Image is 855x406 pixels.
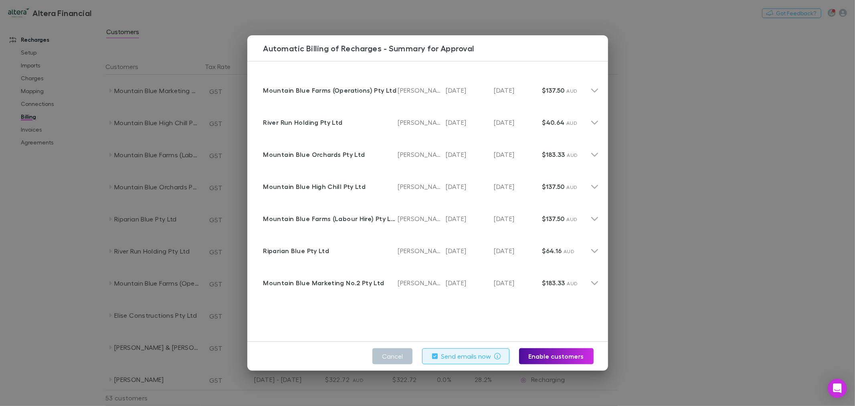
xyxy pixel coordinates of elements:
div: Mountain Blue Marketing No.2 Pty Ltd[PERSON_NAME]-0182[DATE][DATE]$183.33 AUD [257,264,605,296]
div: Riparian Blue Pty Ltd [263,246,398,256]
strong: $137.50 [542,215,565,223]
p: [DATE] [446,182,494,191]
p: [DATE] [446,85,494,95]
button: Cancel [372,348,412,364]
div: Mountain Blue Orchards Pty Ltd[PERSON_NAME]-0188[DATE][DATE]$183.33 AUD [257,135,605,167]
span: AUD [567,152,578,158]
p: [PERSON_NAME]-0182 [398,278,446,288]
div: Mountain Blue High Chill Pty Ltd[PERSON_NAME]-0187[DATE][DATE]$137.50 AUD [257,167,605,199]
span: AUD [567,280,578,286]
strong: $183.33 [542,150,566,158]
p: [PERSON_NAME]-0186 [398,85,446,95]
div: Mountain Blue Marketing No.2 Pty Ltd [263,278,398,288]
p: [DATE] [446,150,494,159]
button: Enable customers [519,348,594,364]
strong: $137.50 [542,86,565,94]
div: River Run Holding Pty Ltd [263,118,398,127]
p: [DATE] [494,214,542,223]
p: [DATE] [494,150,542,159]
span: AUD [566,216,577,222]
div: Mountain Blue Farms (Labour Hire) Pty Ltd[PERSON_NAME]-0183[DATE][DATE]$137.50 AUD [257,199,605,231]
div: River Run Holding Pty Ltd[PERSON_NAME]-0185[DATE][DATE]$40.64 AUD [257,103,605,135]
span: AUD [566,184,577,190]
span: AUD [564,248,574,254]
span: AUD [566,120,577,126]
div: Mountain Blue Farms (Operations) Pty Ltd [263,85,398,95]
div: Mountain Blue High Chill Pty Ltd [263,182,398,191]
div: Mountain Blue Farms (Operations) Pty Ltd[PERSON_NAME]-0186[DATE][DATE]$137.50 AUD [257,71,605,103]
p: [DATE] [494,246,542,256]
button: Send emails now [422,348,509,364]
strong: $40.64 [542,118,565,126]
p: [PERSON_NAME]-0184 [398,246,446,256]
strong: $64.16 [542,247,562,255]
p: [DATE] [446,246,494,256]
div: Mountain Blue Farms (Labour Hire) Pty Ltd [263,214,398,223]
strong: $137.50 [542,183,565,191]
label: Send emails now [441,351,491,361]
p: [DATE] [494,182,542,191]
p: [DATE] [494,85,542,95]
p: [DATE] [446,214,494,223]
h3: Automatic Billing of Recharges - Summary for Approval [260,43,608,53]
p: [DATE] [446,118,494,127]
p: [PERSON_NAME]-0187 [398,182,446,191]
div: Open Intercom Messenger [828,379,847,398]
p: [PERSON_NAME]-0188 [398,150,446,159]
p: [DATE] [494,118,542,127]
div: Riparian Blue Pty Ltd[PERSON_NAME]-0184[DATE][DATE]$64.16 AUD [257,231,605,264]
p: [DATE] [446,278,494,288]
p: [PERSON_NAME]-0183 [398,214,446,223]
p: [PERSON_NAME]-0185 [398,118,446,127]
span: AUD [566,88,577,94]
p: [DATE] [494,278,542,288]
strong: $183.33 [542,279,566,287]
div: Mountain Blue Orchards Pty Ltd [263,150,398,159]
